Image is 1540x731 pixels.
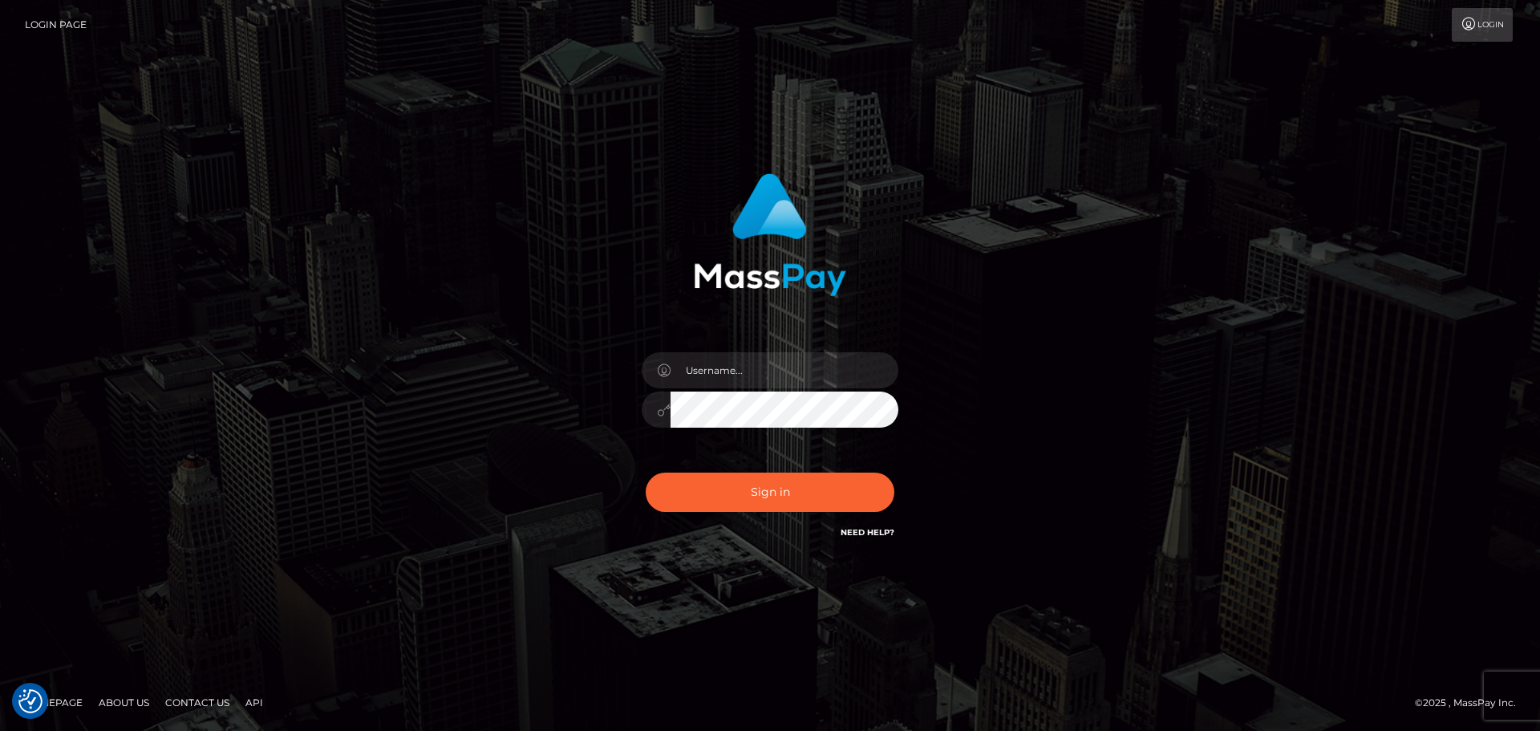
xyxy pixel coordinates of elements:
[159,690,236,715] a: Contact Us
[671,352,898,388] input: Username...
[239,690,269,715] a: API
[18,689,43,713] img: Revisit consent button
[841,527,894,538] a: Need Help?
[1452,8,1513,42] a: Login
[18,689,43,713] button: Consent Preferences
[694,173,846,296] img: MassPay Login
[1415,694,1528,712] div: © 2025 , MassPay Inc.
[92,690,156,715] a: About Us
[18,690,89,715] a: Homepage
[646,473,894,512] button: Sign in
[25,8,87,42] a: Login Page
